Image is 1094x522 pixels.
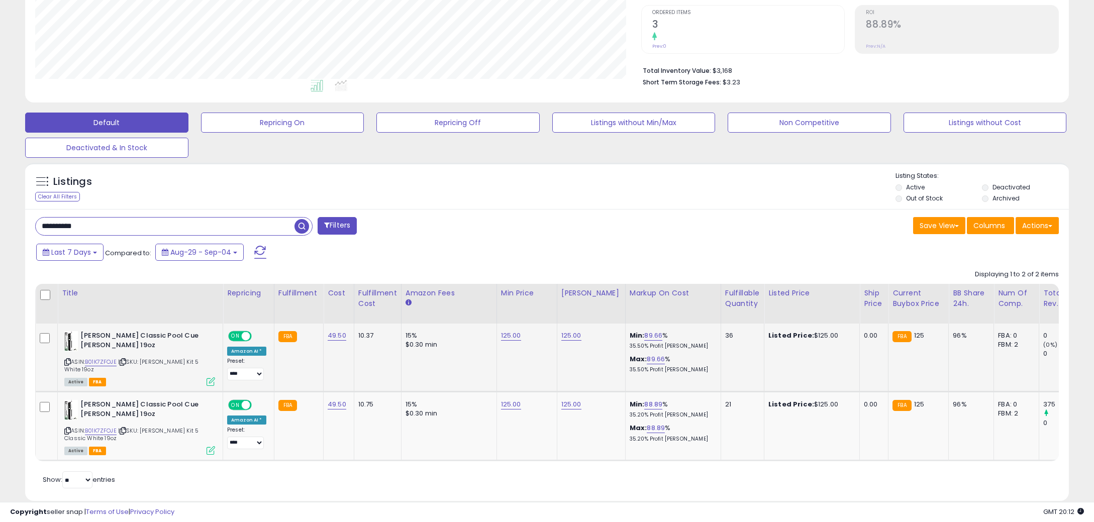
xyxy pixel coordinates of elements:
[227,358,266,380] div: Preset:
[953,400,986,409] div: 96%
[998,288,1035,309] div: Num of Comp.
[561,331,581,341] a: 125.00
[552,113,716,133] button: Listings without Min/Max
[725,400,756,409] div: 21
[1043,507,1084,516] span: 2025-09-12 20:12 GMT
[1043,288,1080,309] div: Total Rev.
[866,10,1058,16] span: ROI
[64,400,215,454] div: ASIN:
[643,66,711,75] b: Total Inventory Value:
[62,288,219,298] div: Title
[155,244,244,261] button: Aug-29 - Sep-04
[318,217,357,235] button: Filters
[85,358,117,366] a: B01K7ZFOJE
[630,331,645,340] b: Min:
[998,409,1031,418] div: FBM: 2
[86,507,129,516] a: Terms of Use
[768,331,852,340] div: $125.00
[768,400,852,409] div: $125.00
[406,288,492,298] div: Amazon Fees
[967,217,1014,234] button: Columns
[728,113,891,133] button: Non Competitive
[250,401,266,409] span: OFF
[904,113,1067,133] button: Listings without Cost
[501,288,553,298] div: Min Price
[229,401,242,409] span: ON
[768,399,814,409] b: Listed Price:
[80,331,203,352] b: [PERSON_NAME] Classic Pool Cue [PERSON_NAME] 19oz
[201,113,364,133] button: Repricing On
[250,332,266,341] span: OFF
[51,247,91,257] span: Last 7 Days
[64,447,87,455] span: All listings currently available for purchase on Amazon
[10,507,47,516] strong: Copyright
[1043,400,1084,409] div: 375
[864,400,880,409] div: 0.00
[647,423,665,433] a: 88.89
[53,175,92,189] h5: Listings
[406,409,489,418] div: $0.30 min
[896,171,1069,181] p: Listing States:
[1016,217,1059,234] button: Actions
[406,298,412,307] small: Amazon Fees.
[64,378,87,386] span: All listings currently available for purchase on Amazon
[561,399,581,409] a: 125.00
[36,244,104,261] button: Last 7 Days
[25,113,188,133] button: Default
[1043,419,1084,428] div: 0
[561,288,621,298] div: [PERSON_NAME]
[1043,331,1084,340] div: 0
[652,10,845,16] span: Ordered Items
[64,331,78,351] img: 41NvQjlJIkL._SL40_.jpg
[229,332,242,341] span: ON
[725,331,756,340] div: 36
[953,331,986,340] div: 96%
[80,400,203,421] b: [PERSON_NAME] Classic Pool Cue [PERSON_NAME] 19oz
[906,194,943,202] label: Out of Stock
[914,331,924,340] span: 125
[278,288,319,298] div: Fulfillment
[992,194,1020,202] label: Archived
[630,355,713,373] div: %
[10,507,174,517] div: seller snap | |
[630,343,713,350] p: 35.50% Profit [PERSON_NAME]
[630,424,713,442] div: %
[630,423,647,433] b: Max:
[227,288,270,298] div: Repricing
[866,19,1058,32] h2: 88.89%
[501,331,521,341] a: 125.00
[906,183,925,191] label: Active
[227,427,266,449] div: Preset:
[973,221,1005,231] span: Columns
[1043,349,1084,358] div: 0
[85,427,117,435] a: B01K7ZFOJE
[892,400,911,411] small: FBA
[35,192,80,201] div: Clear All Filters
[953,288,989,309] div: BB Share 24h.
[170,247,231,257] span: Aug-29 - Sep-04
[630,366,713,373] p: 35.50% Profit [PERSON_NAME]
[866,43,885,49] small: Prev: N/A
[892,288,944,309] div: Current Buybox Price
[130,507,174,516] a: Privacy Policy
[227,347,266,356] div: Amazon AI *
[625,284,721,324] th: The percentage added to the cost of goods (COGS) that forms the calculator for Min & Max prices.
[914,399,924,409] span: 125
[768,331,814,340] b: Listed Price:
[64,331,215,385] div: ASIN:
[864,331,880,340] div: 0.00
[278,400,297,411] small: FBA
[998,331,1031,340] div: FBA: 0
[501,399,521,409] a: 125.00
[998,400,1031,409] div: FBA: 0
[644,399,662,409] a: 88.89
[406,340,489,349] div: $0.30 min
[89,447,106,455] span: FBA
[992,183,1030,191] label: Deactivated
[278,331,297,342] small: FBA
[227,415,266,425] div: Amazon AI *
[723,77,740,87] span: $3.23
[376,113,540,133] button: Repricing Off
[43,475,115,484] span: Show: entries
[630,436,713,443] p: 35.20% Profit [PERSON_NAME]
